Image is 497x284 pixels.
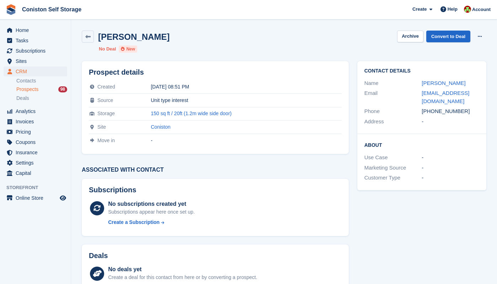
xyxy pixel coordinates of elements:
div: Address [364,118,422,126]
a: Coniston [151,124,170,130]
li: No Deal [99,45,116,53]
a: menu [4,193,67,203]
a: [EMAIL_ADDRESS][DOMAIN_NAME] [422,90,469,104]
div: Unit type interest [151,97,341,103]
div: Email [364,89,422,105]
div: - [151,138,341,143]
div: Name [364,79,422,87]
a: Create a Subscription [108,219,195,226]
a: menu [4,36,67,45]
div: Use Case [364,154,422,162]
div: Create a deal for this contact from here or by converting a prospect. [108,274,257,281]
span: Coupons [16,137,58,147]
a: menu [4,66,67,76]
div: - [422,164,479,172]
div: No deals yet [108,265,257,274]
span: Sites [16,56,58,66]
a: menu [4,25,67,35]
h3: Associated with contact [82,167,349,173]
span: Pricing [16,127,58,137]
a: menu [4,148,67,157]
div: - [422,154,479,162]
h2: Deals [89,252,108,260]
span: Storage [97,111,115,116]
span: Capital [16,168,58,178]
span: Invoices [16,117,58,127]
a: Coniston Self Storage [19,4,84,15]
a: menu [4,137,67,147]
a: menu [4,46,67,56]
span: Account [472,6,491,13]
img: stora-icon-8386f47178a22dfd0bd8f6a31ec36ba5ce8667c1dd55bd0f319d3a0aa187defe.svg [6,4,16,15]
h2: About [364,141,479,148]
span: Source [97,97,113,103]
div: Customer Type [364,174,422,182]
span: Analytics [16,106,58,116]
a: Prospects 98 [16,86,67,93]
a: Convert to Deal [426,31,470,42]
div: Subscriptions appear here once set up. [108,208,195,216]
div: 98 [58,86,67,92]
div: [PHONE_NUMBER] [422,107,479,116]
div: - [422,118,479,126]
span: Subscriptions [16,46,58,56]
span: Deals [16,95,29,102]
div: No subscriptions created yet [108,200,195,208]
span: Site [97,124,106,130]
span: Created [97,84,115,90]
h2: Subscriptions [89,186,342,194]
span: Move in [97,138,115,143]
span: Online Store [16,193,58,203]
div: Marketing Source [364,164,422,172]
h2: Contact Details [364,68,479,74]
span: Settings [16,158,58,168]
div: Phone [364,107,422,116]
a: Contacts [16,77,67,84]
a: menu [4,106,67,116]
h2: Prospect details [89,68,342,76]
span: Storefront [6,184,71,191]
a: menu [4,158,67,168]
a: menu [4,117,67,127]
a: Preview store [59,194,67,202]
span: CRM [16,66,58,76]
span: Help [448,6,458,13]
a: menu [4,127,67,137]
span: Prospects [16,86,38,93]
a: 150 sq ft / 20ft (1.2m wide side door) [151,111,231,116]
h2: [PERSON_NAME] [98,32,170,42]
div: [DATE] 08:51 PM [151,84,341,90]
li: New [119,45,137,53]
span: Insurance [16,148,58,157]
a: [PERSON_NAME] [422,80,465,86]
span: Tasks [16,36,58,45]
a: Deals [16,95,67,102]
div: Create a Subscription [108,219,160,226]
span: Create [412,6,427,13]
img: Richard Richardson [464,6,471,13]
div: - [422,174,479,182]
span: Home [16,25,58,35]
button: Archive [397,31,423,42]
a: menu [4,56,67,66]
a: menu [4,168,67,178]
